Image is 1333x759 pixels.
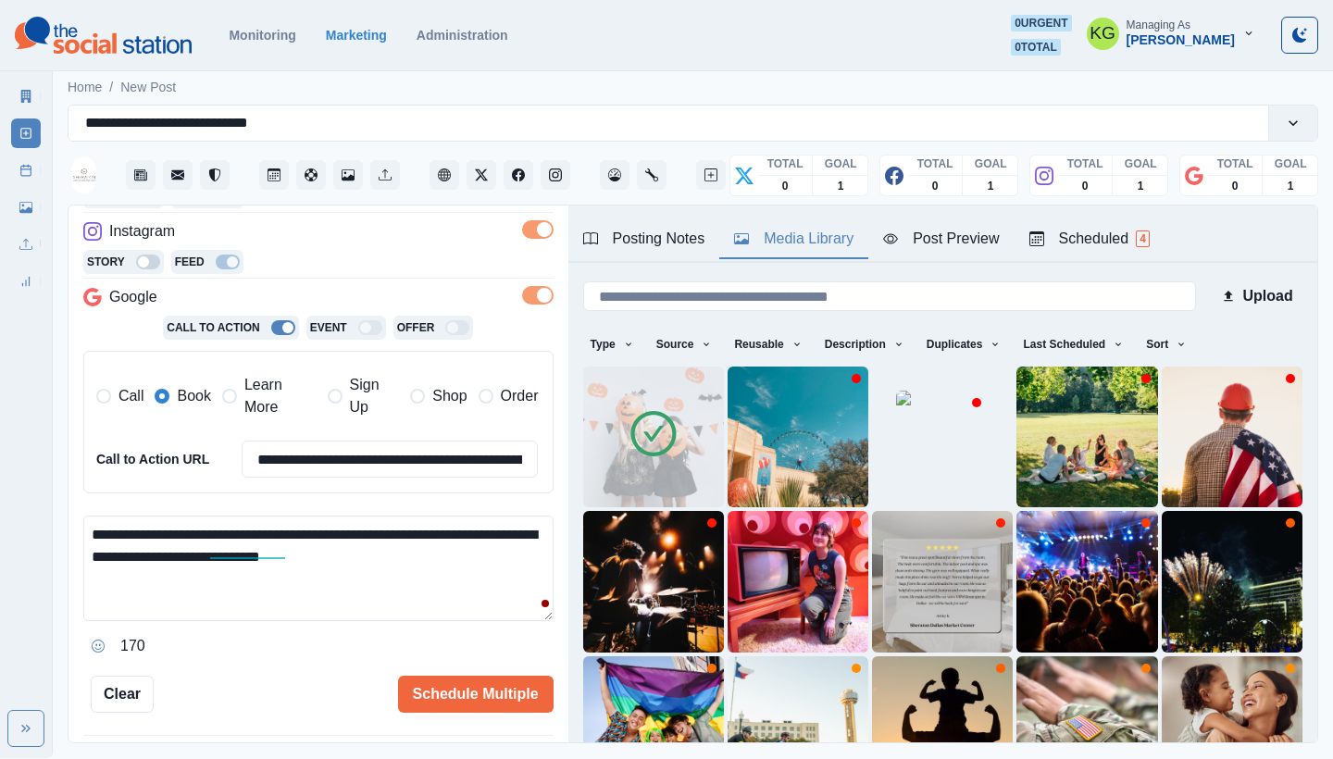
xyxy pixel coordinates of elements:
button: Duplicates [919,330,1009,359]
button: Opens Emoji Picker [83,631,113,661]
p: GOAL [975,156,1007,172]
span: Call [118,385,144,407]
p: 1 [838,178,844,194]
p: TOTAL [767,156,804,172]
span: Learn More [244,374,317,418]
button: Clear [91,676,154,713]
p: GOAL [1125,156,1157,172]
p: GOAL [1275,156,1307,172]
button: Reviews [200,160,230,190]
button: Messages [163,160,193,190]
a: Review Summary [11,267,41,296]
a: Administration [417,28,508,43]
button: Source [649,330,720,359]
p: Instagram [109,220,175,243]
button: Toggle Mode [1281,17,1318,54]
button: Upload [1211,278,1302,315]
button: Media Library [333,160,363,190]
p: Offer [397,319,435,336]
a: Media Library [11,193,41,222]
a: Post Schedule [11,156,41,185]
div: Katrina Gallardo [1090,11,1115,56]
button: Reusable [727,330,809,359]
nav: breadcrumb [68,78,176,97]
button: Uploads [370,160,400,190]
span: 0 urgent [1011,15,1071,31]
button: Stream [126,160,156,190]
p: 0 [1232,178,1239,194]
img: xeaofaaw1v8aiekdmk0o [1016,511,1157,652]
img: 119611784774077 [71,156,96,193]
img: ap1krhv6w16a28jxqgko [896,391,989,483]
div: Media Library [734,228,853,250]
button: Description [817,330,912,359]
p: Story [87,254,125,270]
a: New Post [11,118,41,148]
a: Marketing Summary [11,81,41,111]
button: Twitter [467,160,496,190]
p: 0 [932,178,939,194]
img: r8qua8dueaminmrezkzq [583,511,724,652]
button: Sort [1139,330,1194,359]
div: Scheduled [1029,228,1150,250]
p: Event [310,319,347,336]
button: Instagram [541,160,570,190]
p: 0 [782,178,789,194]
div: [PERSON_NAME] [1127,32,1235,48]
button: Schedule Multiple [398,676,554,713]
a: Home [68,78,102,97]
img: xjbktdwcrqotklemophf [1016,367,1157,507]
div: Managing As [1127,19,1190,31]
button: Create New Post [696,160,726,190]
p: 170 [120,635,145,657]
a: Marketing [326,28,387,43]
img: logoTextSVG.62801f218bc96a9b266caa72a09eb111.svg [15,17,192,54]
a: Uploads [11,230,41,259]
a: Monitoring [229,28,295,43]
img: l7aetotvklo9sjucbmpe [728,367,868,507]
span: Order [501,385,539,407]
button: Client Website [430,160,459,190]
p: 1 [1138,178,1144,194]
p: Google [109,286,157,308]
button: Type [583,330,642,359]
img: bstlpbv7wpykvbqnnk8l [872,511,1013,652]
img: hq9oy38bf1omz9bhr4pl [1162,511,1302,652]
img: rfofkcj2uaydeiinye64 [583,367,724,507]
span: Book [177,385,210,407]
span: 0 total [1011,39,1061,56]
div: Posting Notes [583,228,705,250]
button: Facebook [504,160,533,190]
img: e2skpycmrzxcgahjrjnz [1162,367,1302,507]
span: Shop [432,385,467,407]
p: TOTAL [1217,156,1253,172]
p: GOAL [825,156,857,172]
button: Post Schedule [259,160,289,190]
button: Managing As[PERSON_NAME] [1072,15,1270,52]
button: Dashboard [600,160,629,190]
p: 1 [1288,178,1294,194]
p: 1 [988,178,994,194]
button: Last Scheduled [1015,330,1131,359]
p: Call To Action [167,319,259,336]
div: Post Preview [883,228,999,250]
button: Content Pool [296,160,326,190]
p: TOTAL [1067,156,1103,172]
span: Sign Up [350,374,400,418]
p: Feed [175,254,205,270]
a: New Post [120,78,176,97]
span: / [109,78,113,97]
button: Administration [637,160,666,190]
